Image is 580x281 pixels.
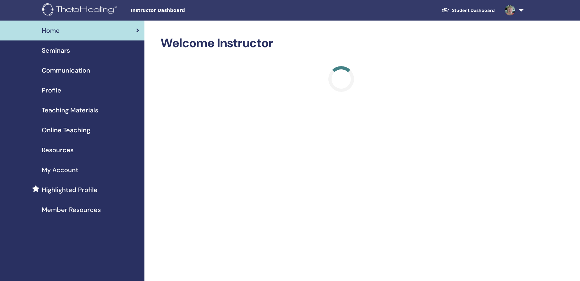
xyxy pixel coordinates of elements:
span: Online Teaching [42,125,90,135]
span: Member Resources [42,205,101,215]
h2: Welcome Instructor [160,36,522,51]
span: Home [42,26,60,35]
span: Highlighted Profile [42,185,98,195]
img: logo.png [42,3,119,18]
span: Teaching Materials [42,105,98,115]
img: graduation-cap-white.svg [442,7,449,13]
img: default.png [505,5,515,15]
span: Profile [42,85,61,95]
span: Communication [42,66,90,75]
span: My Account [42,165,78,175]
span: Resources [42,145,74,155]
span: Instructor Dashboard [131,7,227,14]
a: Student Dashboard [437,4,500,16]
span: Seminars [42,46,70,55]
